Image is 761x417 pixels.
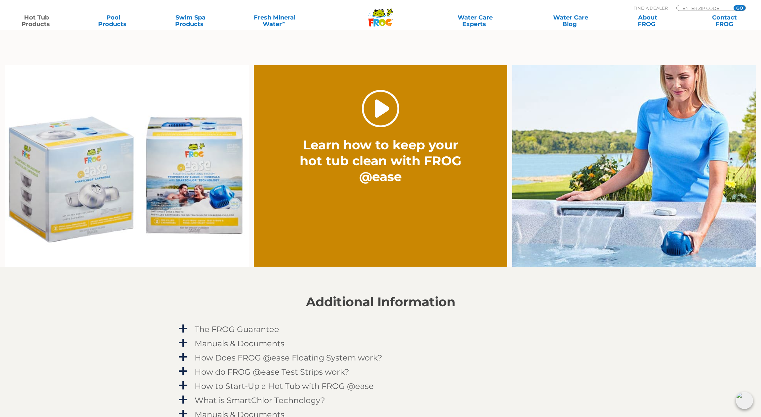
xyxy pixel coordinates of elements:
a: Fresh MineralWater∞ [237,14,312,27]
h4: How to Start-Up a Hot Tub with FROG @ease [195,382,374,391]
a: a Manuals & Documents [177,337,584,350]
sup: ∞ [282,19,285,25]
h4: Manuals & Documents [195,339,285,348]
span: a [178,352,188,362]
a: ContactFROG [695,14,754,27]
a: a What is SmartChlor Technology? [177,394,584,406]
span: a [178,366,188,376]
h4: The FROG Guarantee [195,325,279,334]
h2: Additional Information [177,295,584,309]
span: a [178,381,188,391]
img: Ease Packaging [5,65,249,267]
h4: How do FROG @ease Test Strips work? [195,367,349,376]
a: AboutFROG [618,14,677,27]
a: Water CareBlog [541,14,600,27]
h4: How Does FROG @ease Floating System work? [195,353,382,362]
input: Zip Code Form [682,5,726,11]
a: a The FROG Guarantee [177,323,584,335]
span: a [178,395,188,405]
a: a How do FROG @ease Test Strips work? [177,366,584,378]
h4: What is SmartChlor Technology? [195,396,325,405]
a: Hot TubProducts [7,14,66,27]
a: a How Does FROG @ease Floating System work? [177,352,584,364]
span: a [178,324,188,334]
img: openIcon [736,392,753,409]
img: fpo-flippin-frog-2 [512,65,756,267]
input: GO [734,5,745,11]
p: Find A Dealer [633,5,668,11]
h2: Learn how to keep your hot tub clean with FROG @ease [292,137,469,185]
a: a How to Start-Up a Hot Tub with FROG @ease [177,380,584,392]
a: Swim SpaProducts [161,14,220,27]
a: Water CareExperts [427,14,524,27]
a: Play Video [362,90,399,127]
a: PoolProducts [84,14,143,27]
span: a [178,338,188,348]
